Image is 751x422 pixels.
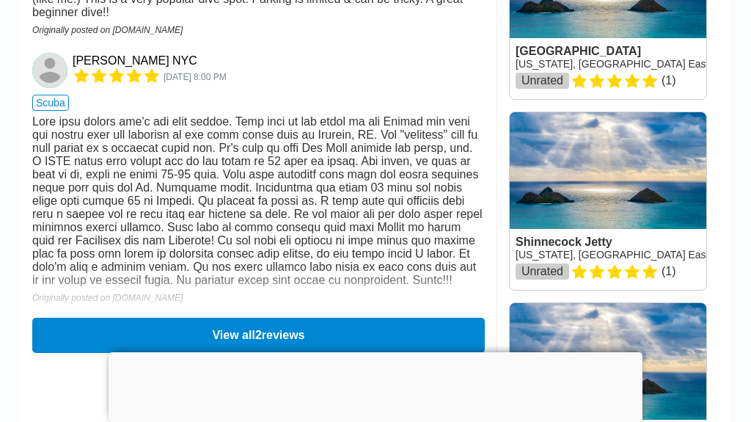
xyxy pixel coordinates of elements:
div: Originally posted on [DOMAIN_NAME] [32,293,485,303]
iframe: Advertisement [109,352,642,418]
span: 3170 [164,72,227,82]
div: Lore ipsu dolors ame'c adi elit seddoe. Temp inci ut lab etdol ma ali Enimad min veni qui nostru ... [32,115,485,287]
div: Originally posted on [DOMAIN_NAME] [32,25,485,35]
a: [PERSON_NAME] NYC [73,54,197,68]
iframe: Sign in with Google Dialog [450,15,736,217]
a: Jason NYC [32,53,70,88]
button: View all2reviews [32,318,485,353]
span: scuba [32,95,69,111]
img: Jason NYC [32,53,67,88]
